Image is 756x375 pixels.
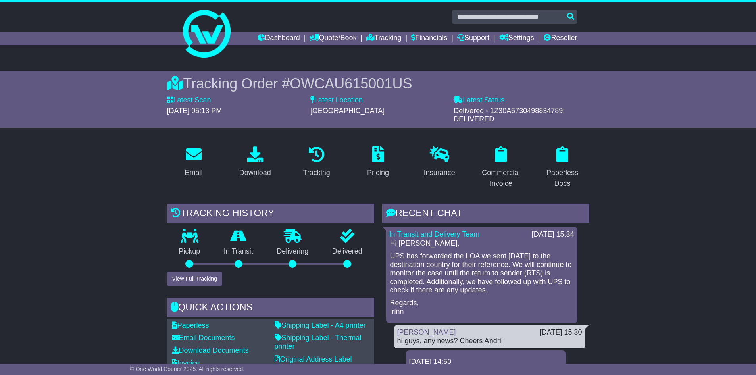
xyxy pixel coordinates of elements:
a: Tracking [366,32,401,45]
a: Paperless [172,321,209,329]
a: Paperless Docs [536,144,589,192]
a: Insurance [419,144,460,181]
p: Pickup [167,247,212,256]
a: Email Documents [172,334,235,342]
a: Original Address Label [275,355,352,363]
a: Commercial Invoice [474,144,528,192]
a: In Transit and Delivery Team [389,230,480,238]
div: RECENT CHAT [382,204,589,225]
p: Delivered [320,247,374,256]
div: Download [239,167,271,178]
p: Delivering [265,247,321,256]
a: [PERSON_NAME] [397,328,456,336]
a: Dashboard [258,32,300,45]
a: Support [457,32,489,45]
label: Latest Status [454,96,504,105]
span: [GEOGRAPHIC_DATA] [310,107,385,115]
div: Pricing [367,167,389,178]
div: [DATE] 14:50 [409,358,562,366]
p: UPS has forwarded the LOA we sent [DATE] to the destination country for their reference. We will ... [390,252,573,295]
div: Tracking history [167,204,374,225]
a: Shipping Label - Thermal printer [275,334,362,350]
a: Download [234,144,276,181]
div: [DATE] 15:30 [540,328,582,337]
div: Tracking [303,167,330,178]
a: Financials [411,32,447,45]
div: Paperless Docs [541,167,584,189]
div: Tracking Order # [167,75,589,92]
div: hi guys, any news? Cheers Andrii [397,337,582,346]
span: Delivered - 1Z30A5730498834789: DELIVERED [454,107,565,123]
p: Regards, Irinn [390,299,573,316]
div: [DATE] 15:34 [532,230,574,239]
span: OWCAU615001US [290,75,412,92]
a: Tracking [298,144,335,181]
div: Commercial Invoice [479,167,523,189]
div: Email [185,167,202,178]
span: [DATE] 05:13 PM [167,107,222,115]
a: Shipping Label - A4 printer [275,321,366,329]
a: Invoice [172,359,200,367]
span: © One World Courier 2025. All rights reserved. [130,366,245,372]
a: Quote/Book [310,32,356,45]
div: Insurance [424,167,455,178]
a: Email [179,144,208,181]
p: In Transit [212,247,265,256]
a: Pricing [362,144,394,181]
label: Latest Scan [167,96,211,105]
div: Quick Actions [167,298,374,319]
label: Latest Location [310,96,363,105]
a: Reseller [544,32,577,45]
a: Settings [499,32,534,45]
a: Download Documents [172,346,249,354]
p: Hi [PERSON_NAME], [390,239,573,248]
button: View Full Tracking [167,272,222,286]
